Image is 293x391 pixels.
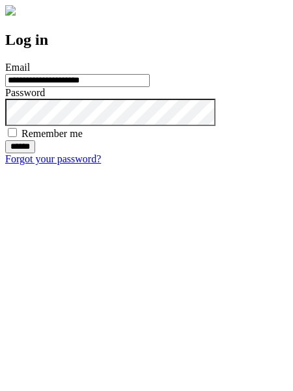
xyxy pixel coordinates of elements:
[5,87,45,98] label: Password
[21,128,83,139] label: Remember me
[5,5,16,16] img: logo-4e3dc11c47720685a147b03b5a06dd966a58ff35d612b21f08c02c0306f2b779.png
[5,31,288,49] h2: Log in
[5,153,101,164] a: Forgot your password?
[5,62,30,73] label: Email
